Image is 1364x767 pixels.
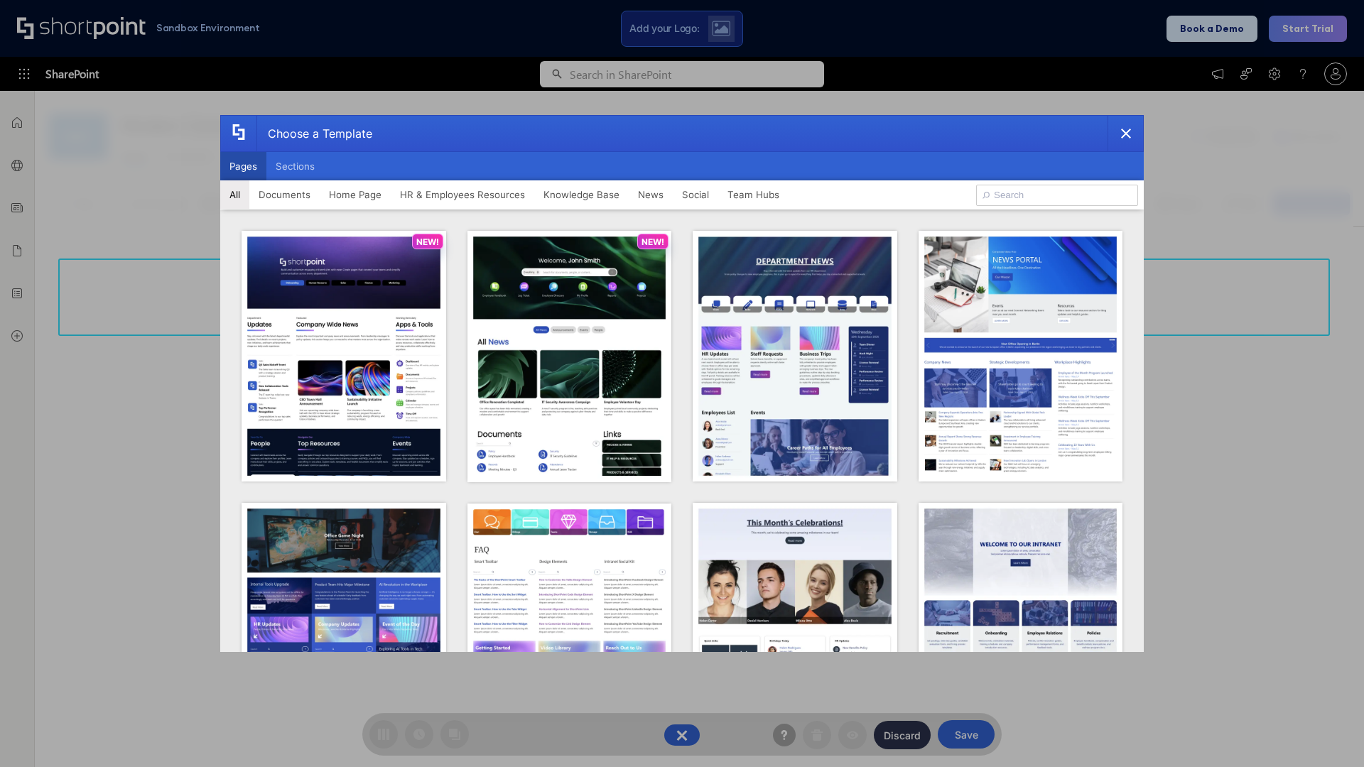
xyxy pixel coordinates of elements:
div: Choose a Template [256,116,372,151]
button: Pages [220,152,266,180]
button: Team Hubs [718,180,789,209]
button: Social [673,180,718,209]
button: Knowledge Base [534,180,629,209]
button: HR & Employees Resources [391,180,534,209]
div: template selector [220,115,1144,652]
iframe: Chat Widget [1293,699,1364,767]
button: All [220,180,249,209]
button: News [629,180,673,209]
p: NEW! [416,236,439,247]
button: Sections [266,152,324,180]
button: Home Page [320,180,391,209]
p: NEW! [642,236,664,247]
input: Search [976,185,1138,206]
button: Documents [249,180,320,209]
